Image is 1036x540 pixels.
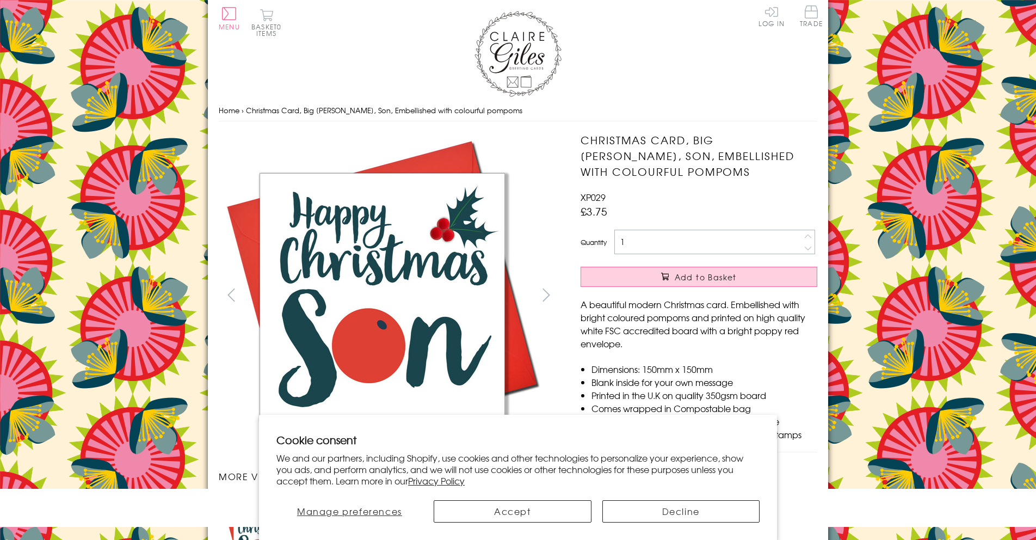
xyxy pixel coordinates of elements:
[219,7,240,30] button: Menu
[591,363,817,376] li: Dimensions: 150mm x 150mm
[219,283,243,307] button: prev
[758,5,785,27] a: Log In
[276,432,760,447] h2: Cookie consent
[434,500,591,523] button: Accept
[276,500,423,523] button: Manage preferences
[534,283,559,307] button: next
[581,237,607,247] label: Quantity
[602,500,760,523] button: Decline
[408,474,465,487] a: Privacy Policy
[219,105,239,115] a: Home
[219,132,545,459] img: Christmas Card, Big Berry, Son, Embellished with colourful pompoms
[591,389,817,402] li: Printed in the U.K on quality 350gsm board
[246,105,522,115] span: Christmas Card, Big [PERSON_NAME], Son, Embellished with colourful pompoms
[242,105,244,115] span: ›
[581,298,817,350] p: A beautiful modern Christmas card. Embellished with bright coloured pompoms and printed on high q...
[559,132,885,459] img: Christmas Card, Big Berry, Son, Embellished with colourful pompoms
[219,22,240,32] span: Menu
[800,5,823,29] a: Trade
[581,204,607,219] span: £3.75
[219,470,559,483] h3: More views
[591,376,817,389] li: Blank inside for your own message
[591,402,817,415] li: Comes wrapped in Compostable bag
[675,272,737,283] span: Add to Basket
[276,452,760,486] p: We and our partners, including Shopify, use cookies and other technologies to personalize your ex...
[581,191,606,204] span: XP029
[251,9,281,36] button: Basket0 items
[800,5,823,27] span: Trade
[297,505,402,518] span: Manage preferences
[219,100,817,122] nav: breadcrumbs
[474,11,562,97] img: Claire Giles Greetings Cards
[581,132,817,179] h1: Christmas Card, Big [PERSON_NAME], Son, Embellished with colourful pompoms
[581,267,817,287] button: Add to Basket
[256,22,281,38] span: 0 items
